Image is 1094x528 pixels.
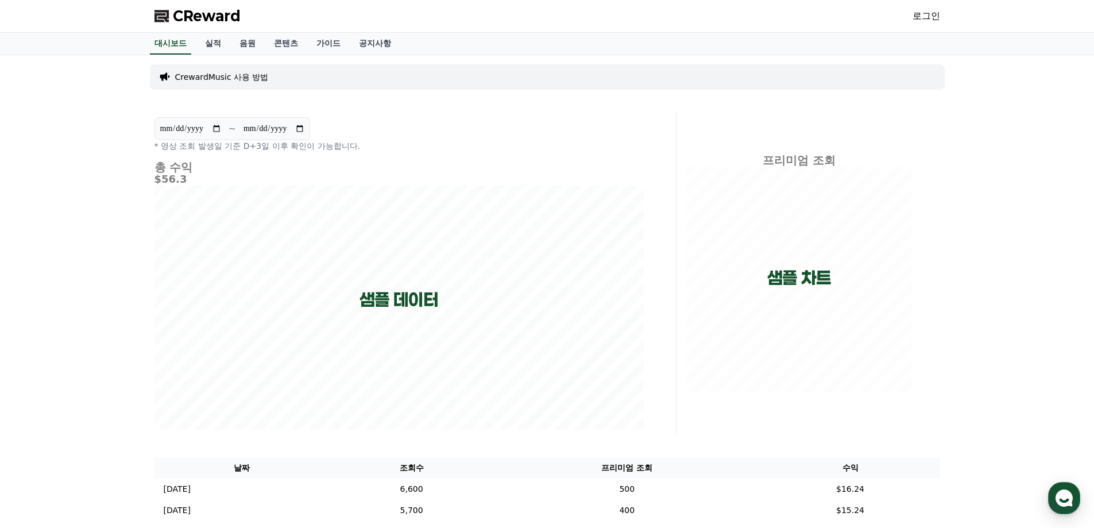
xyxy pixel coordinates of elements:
[230,33,265,55] a: 음원
[761,457,940,479] th: 수익
[761,479,940,500] td: $16.24
[175,71,269,83] a: CrewardMusic 사용 방법
[307,33,350,55] a: 가이드
[154,140,644,152] p: * 영상 조회 발생일 기준 D+3일 이후 확인이 가능합니다.
[493,457,760,479] th: 프리미엄 조회
[173,7,241,25] span: CReward
[154,174,644,185] h5: $56.3
[493,479,760,500] td: 500
[330,457,493,479] th: 조회수
[761,500,940,521] td: $15.24
[913,9,940,23] a: 로그인
[350,33,400,55] a: 공지사항
[229,122,236,136] p: ~
[150,33,191,55] a: 대시보드
[154,7,241,25] a: CReward
[493,500,760,521] td: 400
[767,268,831,288] p: 샘플 차트
[265,33,307,55] a: 콘텐츠
[164,483,191,495] p: [DATE]
[196,33,230,55] a: 실적
[154,161,644,174] h4: 총 수익
[154,457,330,479] th: 날짜
[359,290,438,310] p: 샘플 데이터
[330,500,493,521] td: 5,700
[330,479,493,500] td: 6,600
[164,504,191,517] p: [DATE]
[686,154,913,167] h4: 프리미엄 조회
